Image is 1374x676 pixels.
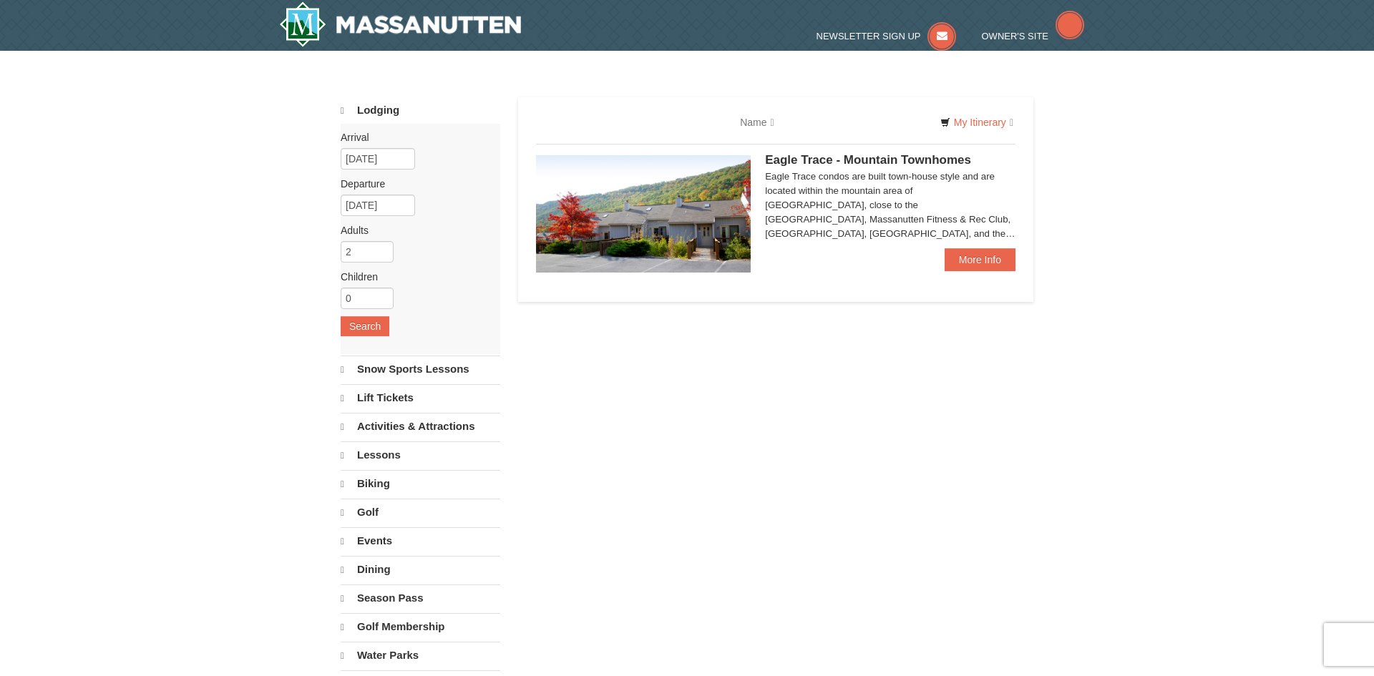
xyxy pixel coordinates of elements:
a: Events [341,527,500,554]
a: Biking [341,470,500,497]
img: Massanutten Resort Logo [279,1,521,47]
a: Newsletter Sign Up [817,31,957,41]
label: Arrival [341,130,489,144]
a: Water Parks [341,642,500,669]
a: Activities & Attractions [341,413,500,440]
button: Search [341,316,389,336]
div: Eagle Trace condos are built town-house style and are located within the mountain area of [GEOGRA... [765,170,1015,241]
a: Name [729,108,784,137]
a: Golf [341,499,500,526]
label: Children [341,270,489,284]
span: Newsletter Sign Up [817,31,921,41]
a: Massanutten Resort [279,1,521,47]
img: 19218983-1-9b289e55.jpg [536,155,751,273]
span: Owner's Site [982,31,1049,41]
a: Lodging [341,97,500,124]
label: Departure [341,177,489,191]
a: More Info [945,248,1015,271]
a: Season Pass [341,584,500,612]
a: Dining [341,556,500,583]
label: Adults [341,223,489,237]
a: Lessons [341,441,500,469]
a: Lift Tickets [341,384,500,411]
a: My Itinerary [931,112,1023,133]
a: Snow Sports Lessons [341,356,500,383]
a: Owner's Site [982,31,1085,41]
span: Eagle Trace - Mountain Townhomes [765,153,971,167]
a: Golf Membership [341,613,500,640]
